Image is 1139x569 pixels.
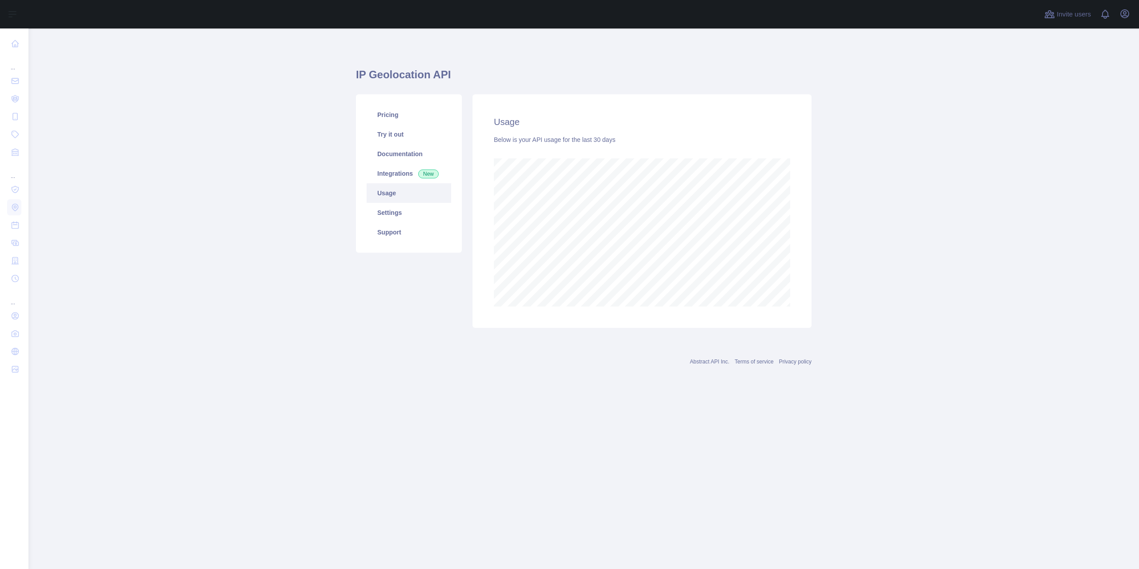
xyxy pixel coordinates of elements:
a: Pricing [367,105,451,125]
h1: IP Geolocation API [356,68,812,89]
span: New [418,169,439,178]
div: ... [7,53,21,71]
a: Settings [367,203,451,222]
div: Below is your API usage for the last 30 days [494,135,790,144]
div: ... [7,162,21,180]
h2: Usage [494,116,790,128]
a: Abstract API Inc. [690,359,730,365]
a: Documentation [367,144,451,164]
button: Invite users [1042,7,1093,21]
div: ... [7,288,21,306]
a: Support [367,222,451,242]
a: Privacy policy [779,359,812,365]
a: Usage [367,183,451,203]
a: Terms of service [735,359,773,365]
span: Invite users [1057,9,1091,20]
a: Integrations New [367,164,451,183]
a: Try it out [367,125,451,144]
